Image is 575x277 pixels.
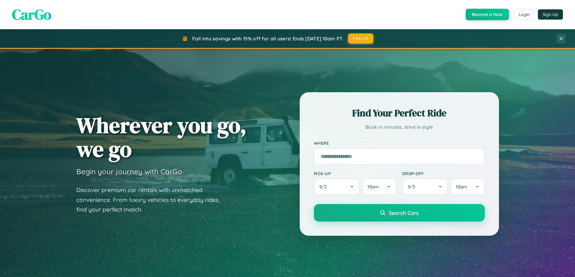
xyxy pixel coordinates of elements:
[450,178,484,195] button: 10am
[513,9,535,20] button: Login
[456,184,467,190] span: 10am
[314,178,360,195] button: 9/2
[314,123,485,131] p: Book in minutes, drive in style
[76,167,182,176] h3: Begin your journey with CarGo
[538,9,563,20] button: Sign Up
[402,171,485,176] label: Drop-off
[362,178,396,195] button: 10am
[408,184,418,190] span: 9 / 3
[314,204,485,222] button: Search Cars
[192,36,343,42] span: Fall into savings with 15% off for all users! Ends [DATE] 10am PT.
[76,185,227,215] p: Discover premium car rentals with unmatched convenience. From luxury vehicles to everyday rides, ...
[314,140,485,146] label: Where
[314,171,396,176] label: Pick-up
[12,5,51,24] span: CarGo
[348,33,373,44] button: FALL15
[314,106,485,120] h2: Find Your Perfect Ride
[76,113,247,161] h1: Wherever you go, we go
[466,9,509,20] button: Become a Host
[389,209,419,216] span: Search Cars
[367,184,379,190] span: 10am
[319,184,330,190] span: 9 / 2
[402,178,448,195] button: 9/3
